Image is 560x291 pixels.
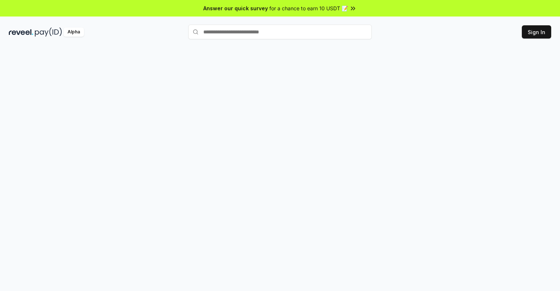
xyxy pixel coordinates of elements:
[269,4,348,12] span: for a chance to earn 10 USDT 📝
[35,28,62,37] img: pay_id
[522,25,551,39] button: Sign In
[63,28,84,37] div: Alpha
[203,4,268,12] span: Answer our quick survey
[9,28,33,37] img: reveel_dark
